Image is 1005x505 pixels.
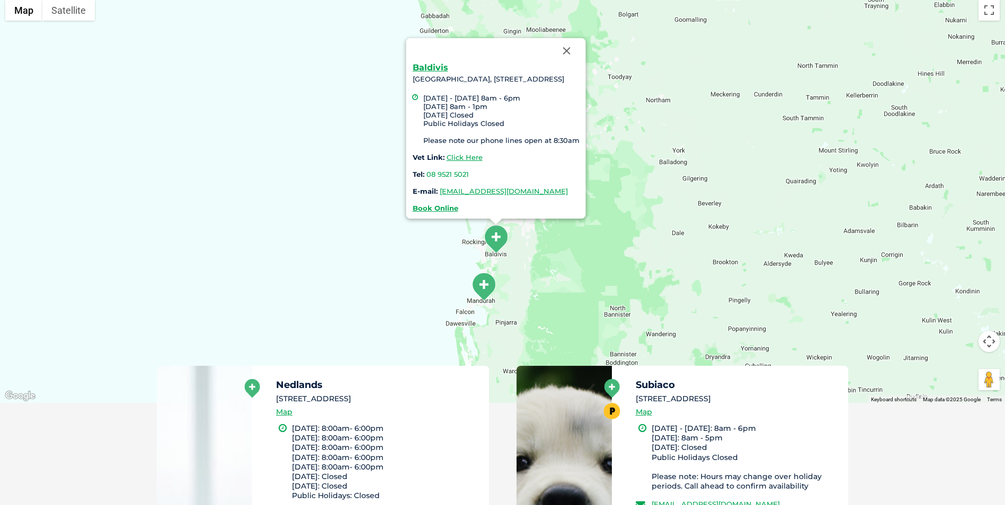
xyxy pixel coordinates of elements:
[276,393,479,404] li: [STREET_ADDRESS]
[439,187,567,195] a: [EMAIL_ADDRESS][DOMAIN_NAME]
[292,423,479,501] li: [DATE]: 8:00am- 6:00pm [DATE]: 8:00am- 6:00pm [DATE]: 8:00am- 6:00pm [DATE]: 8:00am- 6:00pm [DATE...
[426,170,468,178] a: 08 9521 5021
[423,94,579,145] li: [DATE] - [DATE] 8am - 6pm [DATE] 8am - 1pm [DATE] Closed Public Holidays Closed Please note our p...
[652,423,839,491] li: [DATE] - [DATE]: 8am - 6pm [DATE]: 8am - 5pm [DATE]: Closed Public Holidays Closed Please note: H...
[923,396,981,402] span: Map data ©2025 Google
[483,224,509,254] div: Baldivis
[636,380,839,390] h5: Subiaco
[3,389,38,403] a: Open this area in Google Maps (opens a new window)
[412,153,444,161] strong: Vet Link:
[276,380,479,390] h5: Nedlands
[636,406,652,418] a: Map
[636,393,839,404] li: [STREET_ADDRESS]
[979,331,1000,352] button: Map camera controls
[446,153,482,161] a: Click Here
[987,396,1002,402] a: Terms
[979,369,1000,390] button: Drag Pegman onto the map to open Street View
[276,406,292,418] a: Map
[412,170,424,178] strong: Tel:
[554,38,579,64] button: Close
[412,204,458,212] a: Book Online
[412,62,448,73] a: Baldivis
[3,389,38,403] img: Google
[412,187,437,195] strong: E-mail:
[871,396,917,403] button: Keyboard shortcuts
[470,272,497,301] div: Mandurah
[412,64,579,212] div: [GEOGRAPHIC_DATA], [STREET_ADDRESS]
